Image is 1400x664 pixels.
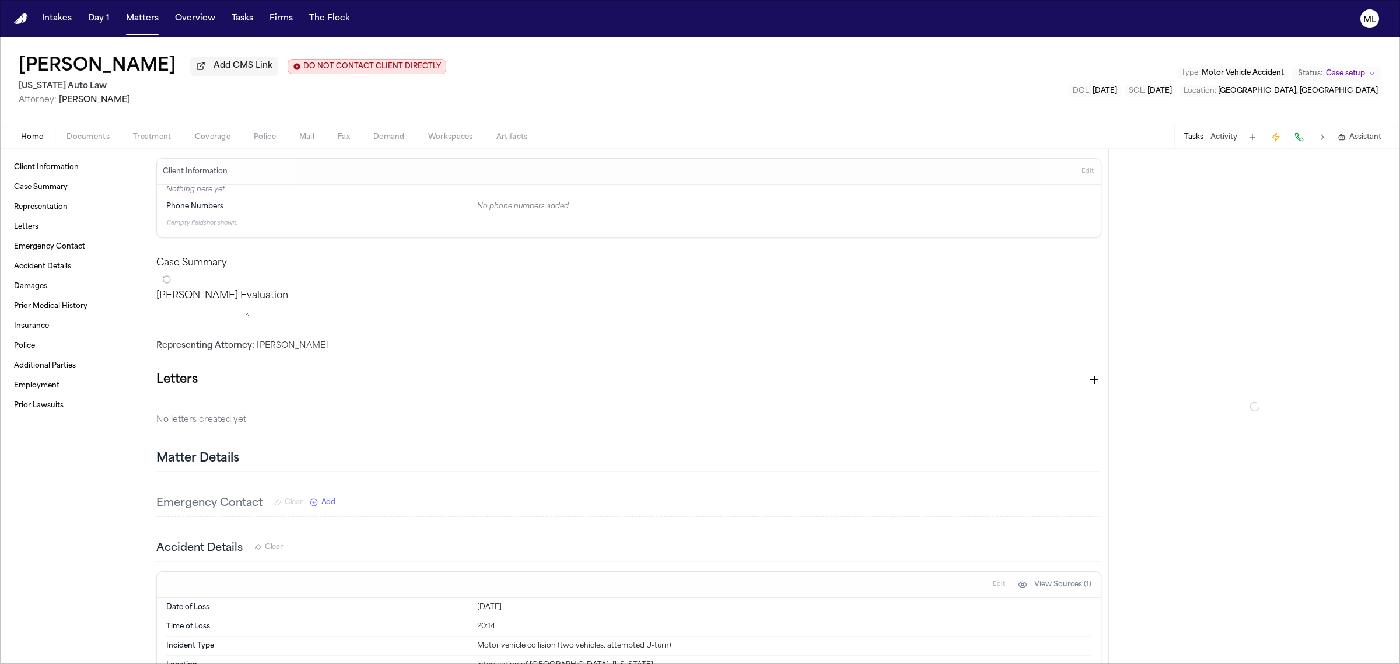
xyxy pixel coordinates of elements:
div: No phone numbers added [477,202,1091,211]
h3: Client Information [160,167,230,176]
a: Emergency Contact [9,237,139,256]
a: Prior Lawsuits [9,396,139,415]
a: Police [9,337,139,355]
span: Demand [373,132,405,142]
span: Motor Vehicle Accident [1202,69,1284,76]
button: Tasks [227,8,258,29]
span: [GEOGRAPHIC_DATA], [GEOGRAPHIC_DATA] [1218,88,1378,95]
p: Nothing here yet. [166,185,1091,197]
div: [DATE] [477,603,1091,612]
span: Workspaces [428,132,473,142]
a: Damages [9,277,139,296]
button: Day 1 [83,8,114,29]
h1: Letters [156,371,198,389]
span: SOL : [1129,88,1146,95]
h2: Matter Details [156,450,239,467]
a: Accident Details [9,257,139,276]
button: Edit [1078,162,1097,181]
button: Change status from Case setup [1292,67,1381,81]
button: View Sources (1) [1012,575,1097,594]
span: Mail [299,132,314,142]
button: Edit matter name [19,56,176,77]
span: Police [254,132,276,142]
button: Edit DOL: 2025-08-30 [1069,85,1121,97]
p: No letters created yet [156,413,1101,427]
a: Insurance [9,317,139,336]
dt: Time of Loss [166,622,470,631]
span: Documents [66,132,110,142]
dt: Incident Type [166,641,470,651]
button: Add New [310,498,335,507]
span: Type : [1181,69,1200,76]
span: [PERSON_NAME] [59,96,130,104]
button: Assistant [1338,132,1381,142]
button: Activity [1210,132,1237,142]
span: Treatment [133,132,171,142]
button: The Flock [304,8,355,29]
button: Tasks [1184,132,1203,142]
button: Clear Emergency Contact [274,498,303,507]
a: Case Summary [9,178,139,197]
button: Edit Location: Detroit, MI [1180,85,1381,97]
span: Representing Attorney: [156,341,254,350]
span: Fax [338,132,350,142]
span: Assistant [1349,132,1381,142]
button: Intakes [37,8,76,29]
span: Clear [265,543,283,552]
button: Edit Type: Motor Vehicle Accident [1178,67,1287,79]
span: Case setup [1326,69,1365,78]
button: Clear Accident Details [254,543,283,552]
span: Phone Numbers [166,202,223,211]
span: Location : [1184,88,1216,95]
div: Motor vehicle collision (two vehicles, attempted U-turn) [477,641,1091,651]
a: Home [14,13,28,25]
h3: Accident Details [156,540,243,557]
a: Employment [9,376,139,395]
dt: Date of Loss [166,603,470,612]
span: Artifacts [496,132,528,142]
a: Representation [9,198,139,216]
h1: [PERSON_NAME] [19,56,176,77]
span: Add CMS Link [213,60,272,72]
p: 11 empty fields not shown. [166,219,1091,228]
span: [DATE] [1147,88,1172,95]
span: Home [21,132,43,142]
p: [PERSON_NAME] Evaluation [156,289,1101,303]
button: Edit [989,575,1009,594]
span: Status: [1298,69,1322,78]
span: Edit [1081,167,1094,176]
button: Overview [170,8,220,29]
button: Add Task [1244,129,1261,145]
span: Attorney: [19,96,57,104]
span: Add [321,498,335,507]
a: Client Information [9,158,139,177]
button: Edit SOL: 2028-08-30 [1125,85,1175,97]
a: Letters [9,218,139,236]
button: Make a Call [1291,129,1307,145]
button: Firms [265,8,297,29]
span: DOL : [1073,88,1091,95]
span: Edit [993,581,1005,589]
div: 20:14 [477,622,1091,631]
span: [DATE] [1093,88,1117,95]
img: Finch Logo [14,13,28,25]
h3: Emergency Contact [156,495,262,512]
button: Matters [121,8,163,29]
a: Additional Parties [9,357,139,375]
h2: Case Summary [156,256,1101,270]
a: Prior Medical History [9,297,139,316]
span: DO NOT CONTACT CLIENT DIRECTLY [303,62,441,71]
h2: [US_STATE] Auto Law [19,79,446,93]
div: [PERSON_NAME] [156,340,1101,352]
button: Add CMS Link [190,57,278,75]
span: Coverage [195,132,230,142]
button: Create Immediate Task [1268,129,1284,145]
button: Edit client contact restriction [288,59,446,74]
